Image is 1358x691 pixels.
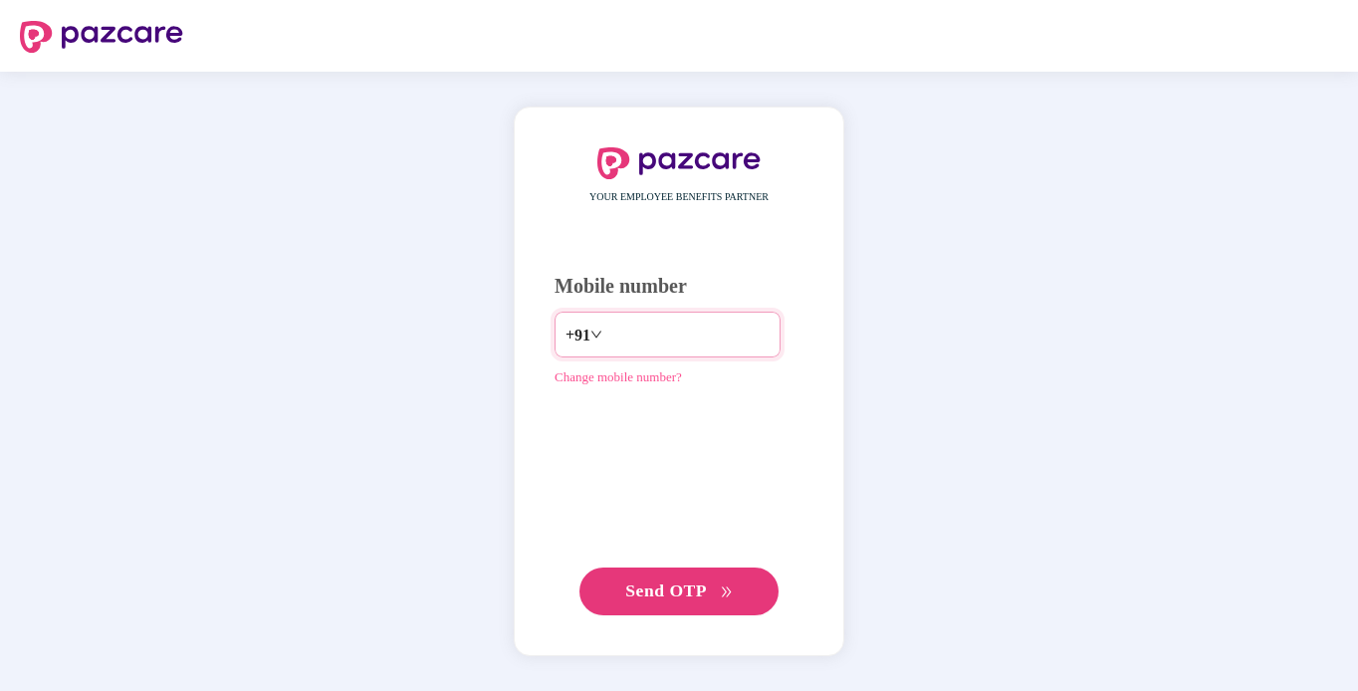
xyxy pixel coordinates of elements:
div: Mobile number [555,271,803,302]
img: logo [597,147,761,179]
span: down [595,329,607,341]
span: double-right [724,586,737,599]
img: logo [20,22,183,54]
span: Send OTP [622,580,711,601]
a: Change mobile number? [555,369,705,385]
span: YOUR EMPLOYEE BENEFITS PARTNER [588,189,771,205]
span: +91 [566,323,595,347]
button: Send OTPdouble-right [579,568,779,615]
